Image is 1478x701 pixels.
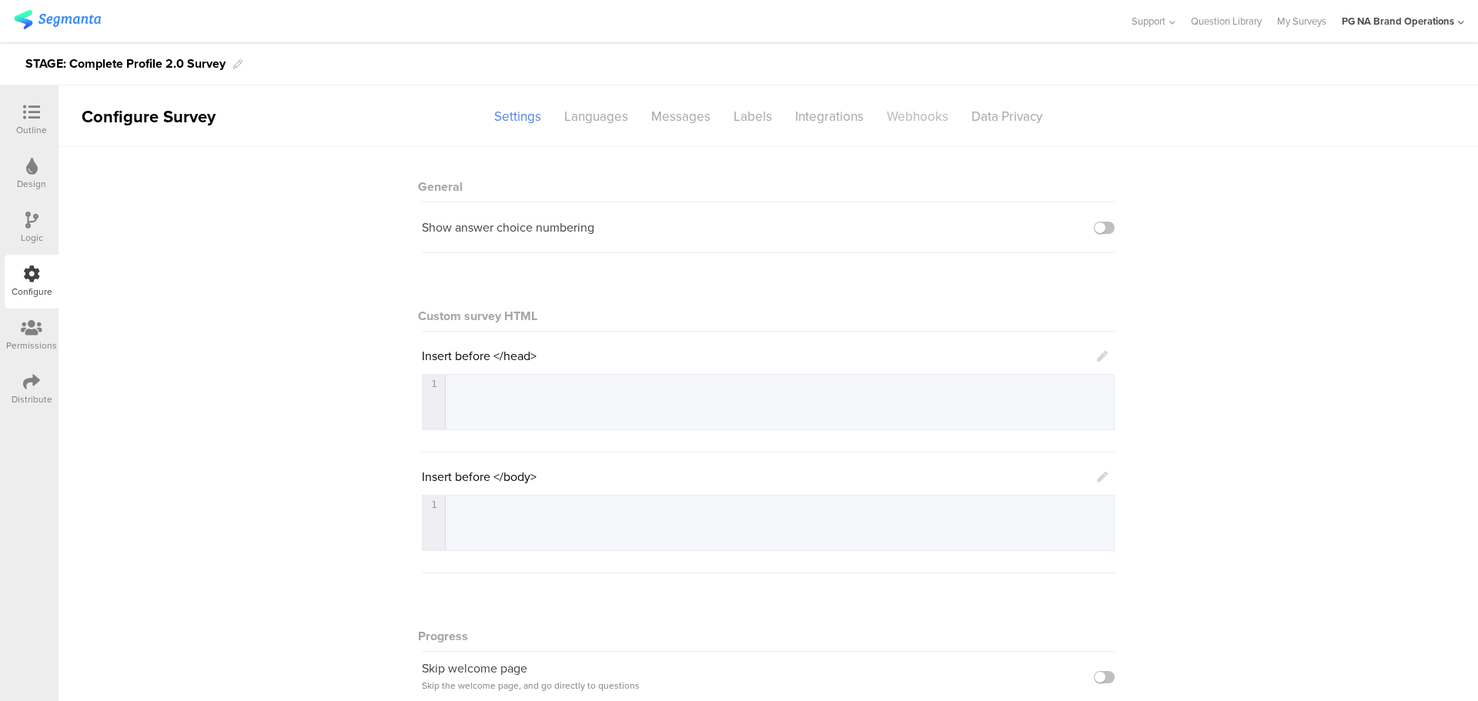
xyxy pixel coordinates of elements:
[422,660,640,694] div: Skip welcome page
[422,219,594,235] div: Show answer choice numbering
[1132,14,1165,28] span: Support
[21,231,43,245] div: Logic
[422,468,537,486] span: Insert before </body>
[12,285,52,299] div: Configure
[722,103,784,130] div: Labels
[423,499,444,510] div: 1
[12,392,52,406] div: Distribute
[25,52,226,76] div: STAGE: Complete Profile 2.0 Survey
[14,10,101,29] img: segmanta logo
[422,612,1115,652] div: Progress
[875,103,960,130] div: Webhooks
[16,123,47,137] div: Outline
[6,339,57,352] div: Permissions
[553,103,640,130] div: Languages
[960,103,1054,130] div: Data Privacy
[483,103,553,130] div: Settings
[422,679,640,693] span: Skip the welcome page, and go directly to questions
[422,347,537,365] span: Insert before </head>
[422,162,1115,202] div: General
[784,103,875,130] div: Integrations
[640,103,722,130] div: Messages
[59,104,236,129] div: Configure Survey
[423,378,444,389] div: 1
[17,177,46,191] div: Design
[422,307,1115,325] div: Custom survey HTML
[1342,14,1454,28] div: PG NA Brand Operations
